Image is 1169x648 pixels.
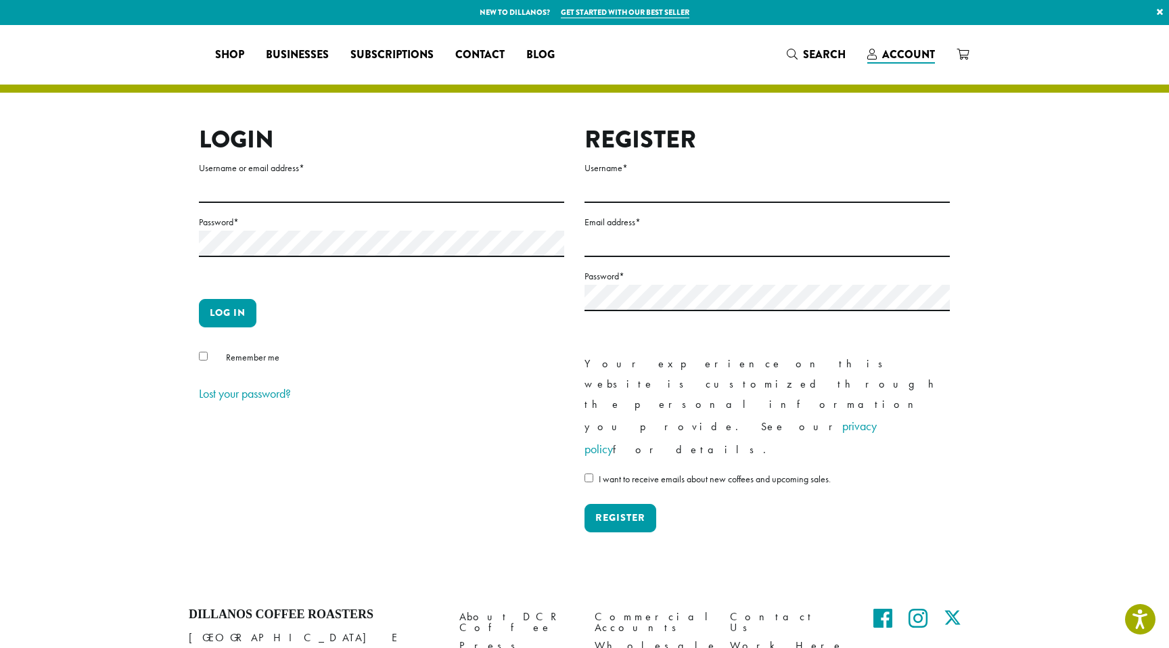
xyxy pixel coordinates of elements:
[584,125,950,154] h2: Register
[266,47,329,64] span: Businesses
[215,47,244,64] span: Shop
[584,160,950,177] label: Username
[199,386,291,401] a: Lost your password?
[350,47,434,64] span: Subscriptions
[226,351,279,363] span: Remember me
[595,607,710,637] a: Commercial Accounts
[584,268,950,285] label: Password
[584,418,877,457] a: privacy policy
[526,47,555,64] span: Blog
[459,607,574,637] a: About DCR Coffee
[584,354,950,461] p: Your experience on this website is customized through the personal information you provide. See o...
[584,214,950,231] label: Email address
[776,43,856,66] a: Search
[599,473,831,485] span: I want to receive emails about new coffees and upcoming sales.
[199,214,564,231] label: Password
[882,47,935,62] span: Account
[199,125,564,154] h2: Login
[199,160,564,177] label: Username or email address
[561,7,689,18] a: Get started with our best seller
[455,47,505,64] span: Contact
[584,473,593,482] input: I want to receive emails about new coffees and upcoming sales.
[803,47,846,62] span: Search
[199,299,256,327] button: Log in
[204,44,255,66] a: Shop
[730,607,845,637] a: Contact Us
[584,504,656,532] button: Register
[189,607,439,622] h4: Dillanos Coffee Roasters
